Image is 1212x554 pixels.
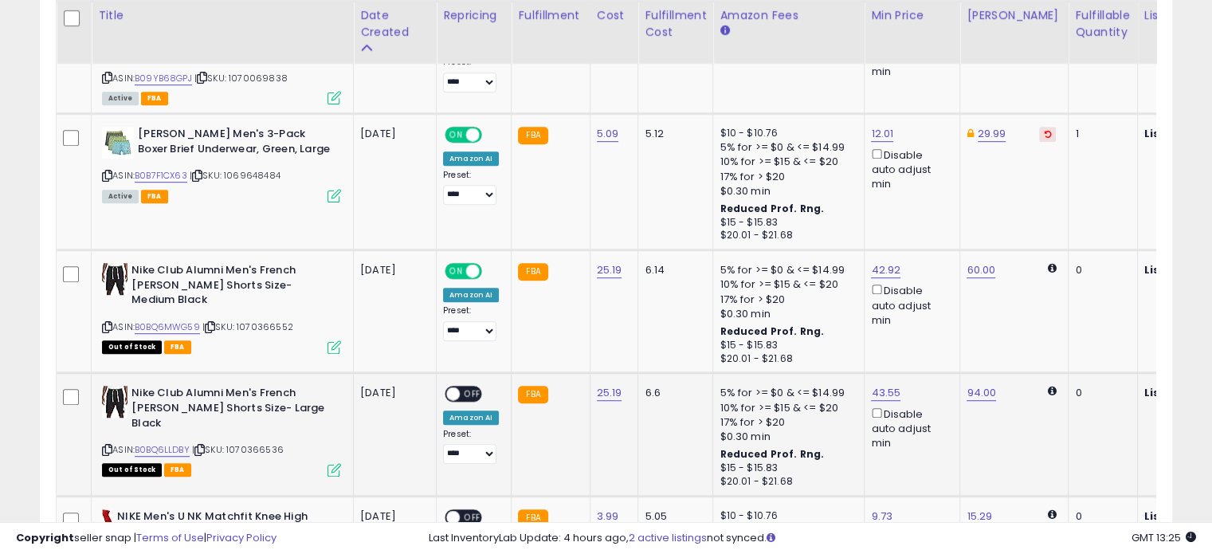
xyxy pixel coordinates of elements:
div: 0 [1075,386,1124,400]
div: [DATE] [360,127,424,141]
small: FBA [518,386,547,403]
div: Date Created [360,7,429,41]
a: 60.00 [967,262,995,278]
a: B09YB68GPJ [135,72,192,85]
a: B0B7F1CX63 [135,169,187,183]
div: $20.01 - $21.68 [720,475,852,489]
b: Reduced Prof. Rng. [720,202,824,215]
small: Amazon Fees. [720,24,729,38]
a: 2 active listings [629,530,707,545]
span: | SKU: 1070366552 [202,320,293,333]
span: FBA [141,92,168,105]
div: 17% for > $20 [720,170,852,184]
div: 6.6 [645,386,700,400]
div: Repricing [443,7,504,24]
div: 5.12 [645,127,700,141]
div: [PERSON_NAME] [967,7,1061,24]
span: All listings currently available for purchase on Amazon [102,92,139,105]
div: Disable auto adjust min [871,405,947,451]
a: 25.19 [597,262,622,278]
div: $10 - $10.76 [720,127,852,140]
a: 5.09 [597,126,619,142]
div: ASIN: [102,14,341,103]
span: All listings that are currently out of stock and unavailable for purchase on Amazon [102,340,162,354]
span: FBA [141,190,168,203]
img: 31dCIMswamL._SL40_.jpg [102,263,127,295]
div: 0 [1075,263,1124,277]
a: 25.19 [597,385,622,401]
div: $0.30 min [720,430,852,444]
div: Preset: [443,305,499,341]
div: $15 - $15.83 [720,339,852,352]
a: Privacy Policy [206,530,277,545]
div: Disable auto adjust min [871,281,947,328]
div: $20.01 - $21.68 [720,352,852,366]
div: seller snap | | [16,531,277,546]
a: B0BQ6MWG59 [135,320,200,334]
span: | SKU: 1070366536 [192,443,284,456]
div: $0.30 min [720,184,852,198]
img: 51QHkpV9l-L._SL40_.jpg [102,127,134,159]
span: FBA [164,463,191,477]
b: [PERSON_NAME] Men's 3-Pack Boxer Brief Underwear, Green, Large [138,127,331,160]
span: OFF [460,387,485,401]
div: ASIN: [102,386,341,474]
div: 6.14 [645,263,700,277]
div: $0.30 min [720,307,852,321]
b: Reduced Prof. Rng. [720,447,824,461]
img: 31dCIMswamL._SL40_.jpg [102,386,127,418]
b: Nike Club Alumni Men's French [PERSON_NAME] Shorts Size- Large Black [131,386,325,434]
div: [DATE] [360,263,424,277]
span: | SKU: 1070069838 [194,72,288,84]
span: ON [446,128,466,142]
a: 12.01 [871,126,893,142]
div: 1 [1075,127,1124,141]
span: All listings currently available for purchase on Amazon [102,190,139,203]
div: Preset: [443,170,499,206]
span: OFF [480,128,505,142]
div: 5% for >= $0 & <= $14.99 [720,140,852,155]
span: FBA [164,340,191,354]
div: Preset: [443,429,499,465]
strong: Copyright [16,530,74,545]
div: $15 - $15.83 [720,216,852,230]
a: 42.92 [871,262,900,278]
div: Title [98,7,347,24]
div: 5% for >= $0 & <= $14.99 [720,263,852,277]
div: Fulfillment [518,7,582,24]
div: Amazon AI [443,151,499,166]
div: 17% for > $20 [720,293,852,307]
small: FBA [518,263,547,281]
a: Terms of Use [136,530,204,545]
div: Fulfillable Quantity [1075,7,1130,41]
span: OFF [480,265,505,278]
a: 43.55 [871,385,900,401]
span: All listings that are currently out of stock and unavailable for purchase on Amazon [102,463,162,477]
div: Amazon Fees [720,7,857,24]
a: 94.00 [967,385,996,401]
span: | SKU: 1069648484 [190,169,280,182]
div: 10% for >= $15 & <= $20 [720,277,852,292]
div: Disable auto adjust min [871,146,947,192]
div: Min Price [871,7,953,24]
div: Amazon AI [443,411,499,425]
a: B0BQ6LLDBY [135,443,190,457]
div: $15 - $15.83 [720,462,852,475]
b: Nike Club Alumni Men's French [PERSON_NAME] Shorts Size- Medium Black [131,263,325,312]
div: $20.01 - $21.68 [720,229,852,242]
div: Preset: [443,57,499,92]
a: 29.99 [978,126,1006,142]
div: ASIN: [102,127,341,201]
span: 2025-10-12 13:25 GMT [1132,530,1196,545]
div: [DATE] [360,386,424,400]
div: 10% for >= $15 & <= $20 [720,401,852,415]
div: Amazon AI [443,288,499,302]
div: ASIN: [102,263,341,352]
div: 17% for > $20 [720,415,852,430]
div: Cost [597,7,632,24]
div: 10% for >= $15 & <= $20 [720,155,852,169]
span: ON [446,265,466,278]
div: Last InventoryLab Update: 4 hours ago, not synced. [429,531,1196,546]
div: Fulfillment Cost [645,7,706,41]
div: 5% for >= $0 & <= $14.99 [720,386,852,400]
